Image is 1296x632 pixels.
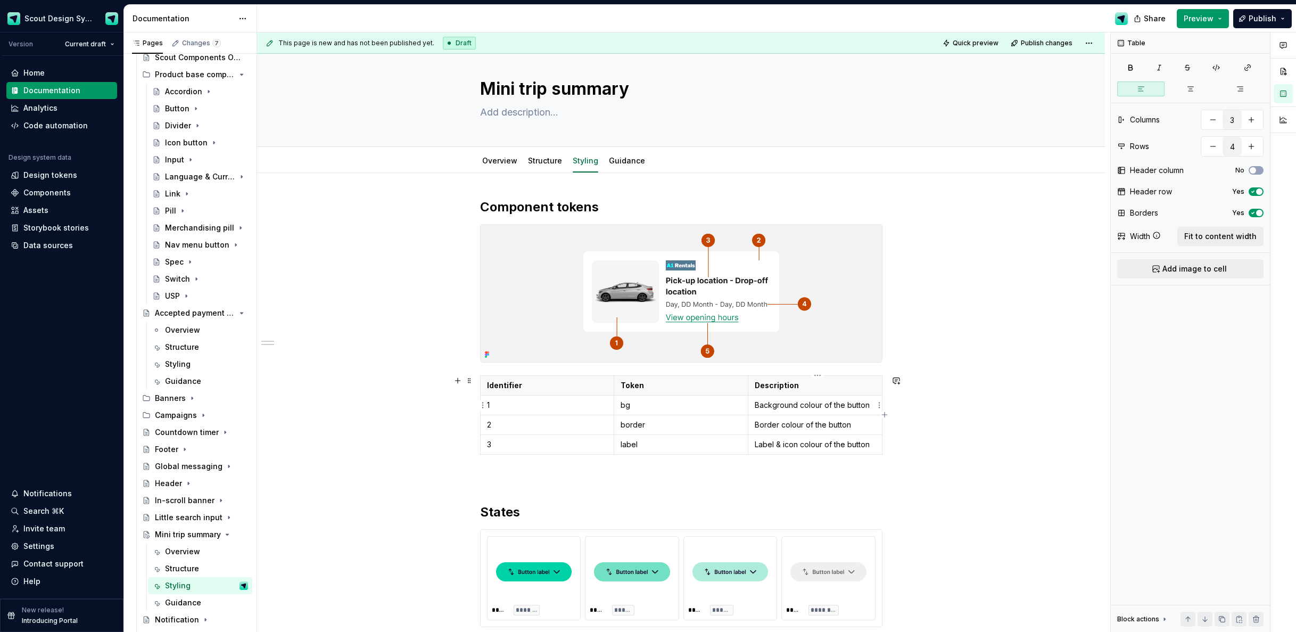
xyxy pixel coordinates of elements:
[148,373,252,390] a: Guidance
[138,407,252,424] div: Campaigns
[7,12,20,25] img: e611c74b-76fc-4ef0-bafa-dc494cd4cb8a.png
[148,339,252,356] a: Structure
[755,439,876,450] p: Label & icon colour of the button
[165,137,208,148] div: Icon button
[1117,615,1159,623] div: Block actions
[138,424,252,441] a: Countdown timer
[22,617,78,625] p: Introducing Portal
[621,420,741,430] p: border
[1184,13,1214,24] span: Preview
[621,439,741,450] p: label
[1130,165,1184,176] div: Header column
[138,475,252,492] a: Header
[23,223,89,233] div: Storybook stories
[1235,166,1244,175] label: No
[23,559,84,569] div: Contact support
[165,580,191,591] div: Styling
[138,66,252,83] div: Product base components
[138,509,252,526] a: Little search input
[155,444,178,455] div: Footer
[23,120,88,131] div: Code automation
[155,52,243,63] div: Scout Components Overview
[148,270,252,288] a: Switch
[138,305,252,322] a: Accepted payment types
[1130,208,1158,218] div: Borders
[1144,13,1166,24] span: Share
[23,103,57,113] div: Analytics
[165,223,234,233] div: Merchandising pill
[165,546,200,557] div: Overview
[165,240,229,250] div: Nav menu button
[138,441,252,458] a: Footer
[6,82,117,99] a: Documentation
[487,439,608,450] p: 3
[165,359,191,370] div: Styling
[939,36,1003,51] button: Quick preview
[1184,231,1257,242] span: Fit to content width
[148,185,252,202] a: Link
[2,7,121,30] button: Scout Design SystemDesign Ops
[165,597,201,608] div: Guidance
[573,156,598,165] a: Styling
[148,168,252,185] a: Language & Currency input
[148,134,252,151] a: Icon button
[165,274,190,284] div: Switch
[6,555,117,572] button: Contact support
[1128,9,1173,28] button: Share
[23,170,77,180] div: Design tokens
[165,325,200,335] div: Overview
[1115,12,1128,25] img: Design Ops
[755,380,876,391] p: Description
[6,117,117,134] a: Code automation
[165,342,199,352] div: Structure
[1233,9,1292,28] button: Publish
[148,236,252,253] a: Nav menu button
[138,49,252,66] a: Scout Components Overview
[23,240,73,251] div: Data sources
[1177,9,1229,28] button: Preview
[6,503,117,520] button: Search ⌘K
[481,225,882,362] img: e9f6253d-91b7-420b-b0a6-251b52de0773.png
[155,427,219,438] div: Countdown timer
[148,543,252,560] a: Overview
[6,485,117,502] button: Notifications
[755,400,876,411] p: Background colour of the button
[1249,13,1276,24] span: Publish
[6,202,117,219] a: Assets
[132,39,163,47] div: Pages
[155,614,199,625] div: Notification
[6,520,117,537] a: Invite team
[165,291,180,301] div: USP
[165,171,235,182] div: Language & Currency input
[609,156,645,165] a: Guidance
[1021,39,1072,47] span: Publish changes
[23,85,80,96] div: Documentation
[138,526,252,543] a: Mini trip summary
[155,529,221,540] div: Mini trip summary
[22,606,64,614] p: New release!
[138,458,252,475] a: Global messaging
[148,594,252,611] a: Guidance
[6,219,117,236] a: Storybook stories
[605,149,649,171] div: Guidance
[65,40,106,48] span: Current draft
[528,156,562,165] a: Structure
[23,205,48,216] div: Assets
[1232,187,1244,196] label: Yes
[6,573,117,590] button: Help
[621,400,741,411] p: bg
[478,76,880,102] textarea: Mini trip summary
[23,187,71,198] div: Components
[6,167,117,184] a: Design tokens
[165,563,199,574] div: Structure
[148,356,252,373] a: Styling
[165,86,202,97] div: Accordion
[165,257,184,267] div: Spec
[23,523,65,534] div: Invite team
[524,149,566,171] div: Structure
[148,560,252,577] a: Structure
[23,488,72,499] div: Notifications
[487,400,608,411] p: 1
[155,512,222,523] div: Little search input
[487,380,608,391] p: Identifier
